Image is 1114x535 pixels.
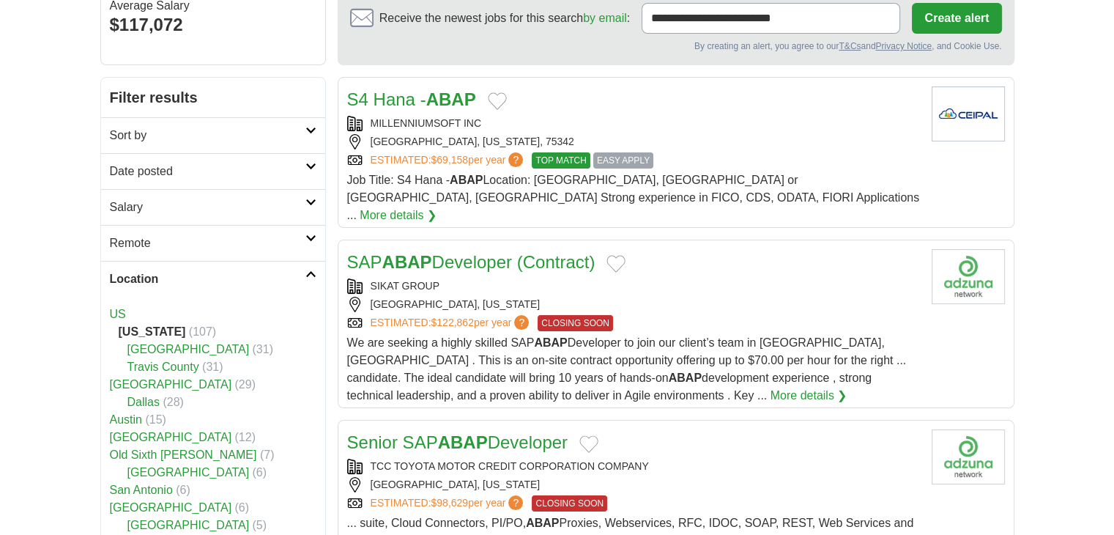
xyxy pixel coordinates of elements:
[235,501,250,514] span: (6)
[347,336,907,402] span: We are seeking a highly skilled SAP Developer to join our client’s team in [GEOGRAPHIC_DATA], [GE...
[534,336,567,349] strong: ABAP
[101,117,325,153] a: Sort by
[606,255,625,273] button: Add to favorite jobs
[110,270,305,288] h2: Location
[360,207,437,224] a: More details ❯
[347,252,595,272] a: SAPABAPDeveloper (Contract)
[488,92,507,110] button: Add to favorite jobs
[163,396,183,408] span: (28)
[912,3,1001,34] button: Create alert
[532,495,607,512] span: CLOSING SOON
[127,466,250,479] a: [GEOGRAPHIC_DATA]
[669,372,702,384] strong: ABAP
[127,343,250,355] a: [GEOGRAPHIC_DATA]
[371,495,527,512] a: ESTIMATED:$98,629per year?
[426,89,476,109] strong: ABAP
[431,497,468,509] span: $98,629
[119,325,186,338] strong: [US_STATE]
[932,249,1005,304] img: Company logo
[189,325,216,338] span: (107)
[347,116,920,131] div: MILLENNIUMSOFT INC
[371,152,527,169] a: ESTIMATED:$69,158per year?
[350,40,1002,53] div: By creating an alert, you agree to our and , and Cookie Use.
[101,189,325,225] a: Salary
[839,41,861,51] a: T&Cs
[431,317,473,328] span: $122,862
[127,361,199,373] a: Travis County
[932,429,1005,484] img: Company logo
[110,413,142,426] a: Austin
[382,252,432,272] strong: ABAP
[176,484,190,496] span: (6)
[101,261,325,297] a: Location
[875,41,932,51] a: Privacy Notice
[101,78,325,117] h2: Filter results
[347,477,920,492] div: [GEOGRAPHIC_DATA], [US_STATE]
[202,361,223,373] span: (31)
[593,152,653,169] span: EASY APPLY
[347,297,920,312] div: [GEOGRAPHIC_DATA], [US_STATE]
[438,432,488,452] strong: ABAP
[538,315,613,331] span: CLOSING SOON
[145,413,166,426] span: (15)
[110,449,257,461] a: Old Sixth [PERSON_NAME]
[110,308,126,320] a: US
[110,163,305,180] h2: Date posted
[110,199,305,216] h2: Salary
[101,225,325,261] a: Remote
[110,378,232,391] a: [GEOGRAPHIC_DATA]
[532,152,590,169] span: TOP MATCH
[347,278,920,294] div: SIKAT GROUP
[110,431,232,443] a: [GEOGRAPHIC_DATA]
[253,466,267,479] span: (6)
[110,484,173,496] a: San Antonio
[932,86,1005,141] img: Company logo
[260,449,275,461] span: (7)
[508,495,523,510] span: ?
[101,153,325,189] a: Date posted
[579,435,598,453] button: Add to favorite jobs
[450,174,483,186] strong: ABAP
[110,235,305,252] h2: Remote
[347,174,920,221] span: Job Title: S4 Hana - Location: [GEOGRAPHIC_DATA], [GEOGRAPHIC_DATA] or [GEOGRAPHIC_DATA], [GEOGRA...
[235,378,256,391] span: (29)
[347,459,920,474] div: TCC TOYOTA MOTOR CREDIT CORPORATION COMPANY
[347,89,476,109] a: S4 Hana -ABAP
[583,12,627,24] a: by email
[770,387,847,405] a: More details ❯
[347,134,920,150] div: [GEOGRAPHIC_DATA], [US_STATE], 75342
[253,343,273,355] span: (31)
[508,152,523,167] span: ?
[110,501,232,514] a: [GEOGRAPHIC_DATA]
[127,396,160,408] a: Dallas
[431,154,468,166] span: $69,158
[514,315,529,330] span: ?
[526,517,559,529] strong: ABAP
[379,10,630,27] span: Receive the newest jobs for this search :
[110,127,305,144] h2: Sort by
[235,431,256,443] span: (12)
[127,519,250,531] a: [GEOGRAPHIC_DATA]
[347,432,568,452] a: Senior SAPABAPDeveloper
[110,12,316,38] div: $117,072
[371,315,532,331] a: ESTIMATED:$122,862per year?
[253,519,267,531] span: (5)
